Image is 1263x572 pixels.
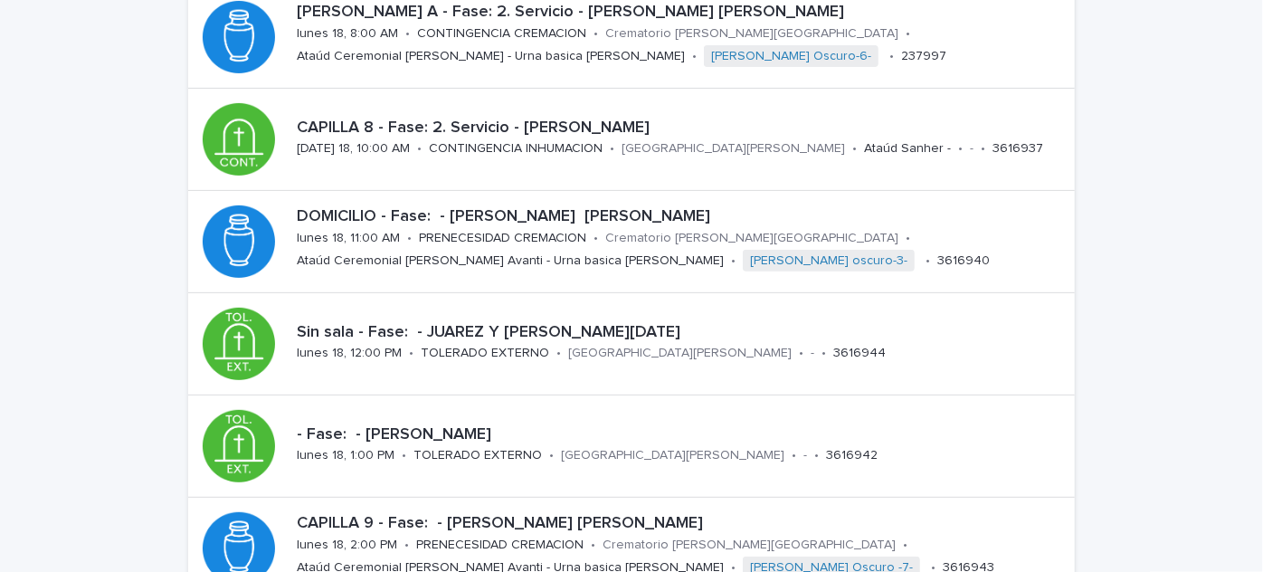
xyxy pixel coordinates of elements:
p: DOMICILIO - Fase: - [PERSON_NAME] [PERSON_NAME] [297,207,1068,227]
p: - [811,346,814,361]
p: • [594,231,598,246]
a: - Fase: - [PERSON_NAME]lunes 18, 1:00 PM•TOLERADO EXTERNO•[GEOGRAPHIC_DATA][PERSON_NAME]•-•3616942 [188,396,1075,498]
p: • [692,49,697,64]
p: • [792,448,796,463]
p: CONTINGENCIA INHUMACION [429,141,603,157]
p: [DATE] 18, 10:00 AM [297,141,410,157]
p: Crematorio [PERSON_NAME][GEOGRAPHIC_DATA] [605,26,898,42]
p: • [799,346,803,361]
p: 3616940 [937,253,990,269]
p: Crematorio [PERSON_NAME][GEOGRAPHIC_DATA] [603,538,896,553]
p: • [549,448,554,463]
p: • [610,141,614,157]
p: lunes 18, 1:00 PM [297,448,394,463]
p: lunes 18, 11:00 AM [297,231,400,246]
a: Sin sala - Fase: - JUAREZ Y [PERSON_NAME][DATE]lunes 18, 12:00 PM•TOLERADO EXTERNO•[GEOGRAPHIC_DA... [188,293,1075,396]
p: lunes 18, 8:00 AM [297,26,398,42]
p: • [556,346,561,361]
p: • [594,26,598,42]
p: [GEOGRAPHIC_DATA][PERSON_NAME] [568,346,792,361]
p: • [958,141,963,157]
p: - Fase: - [PERSON_NAME] [297,425,1068,445]
a: [PERSON_NAME] Oscuro-6- [711,49,871,64]
p: PRENECESIDAD CREMACION [416,538,584,553]
p: • [407,231,412,246]
p: [GEOGRAPHIC_DATA][PERSON_NAME] [561,448,784,463]
p: • [852,141,857,157]
p: TOLERADO EXTERNO [413,448,542,463]
p: • [906,26,910,42]
p: 3616942 [826,448,878,463]
p: Sin sala - Fase: - JUAREZ Y [PERSON_NAME][DATE] [297,323,1068,343]
p: PRENECESIDAD CREMACION [419,231,586,246]
p: • [889,49,894,64]
p: • [405,26,410,42]
p: lunes 18, 2:00 PM [297,538,397,553]
p: Ataúd Sanher - [864,141,951,157]
p: CONTINGENCIA CREMACION [417,26,586,42]
p: CAPILLA 8 - Fase: 2. Servicio - [PERSON_NAME] [297,119,1068,138]
p: CAPILLA 9 - Fase: - [PERSON_NAME] [PERSON_NAME] [297,514,1068,534]
a: CAPILLA 8 - Fase: 2. Servicio - [PERSON_NAME][DATE] 18, 10:00 AM•CONTINGENCIA INHUMACION•[GEOGRAP... [188,89,1075,191]
p: • [906,231,910,246]
a: DOMICILIO - Fase: - [PERSON_NAME] [PERSON_NAME]lunes 18, 11:00 AM•PRENECESIDAD CREMACION•Cremator... [188,191,1075,293]
p: Ataúd Ceremonial [PERSON_NAME] Avanti - Urna basica [PERSON_NAME] [297,253,724,269]
p: 3616944 [833,346,886,361]
p: • [731,253,736,269]
p: • [591,538,595,553]
p: [GEOGRAPHIC_DATA][PERSON_NAME] [622,141,845,157]
p: • [417,141,422,157]
p: • [981,141,985,157]
p: [PERSON_NAME] A - Fase: 2. Servicio - [PERSON_NAME] [PERSON_NAME] [297,3,1068,23]
p: • [402,448,406,463]
p: • [404,538,409,553]
p: • [926,253,930,269]
p: Ataúd Ceremonial [PERSON_NAME] - Urna basica [PERSON_NAME] [297,49,685,64]
p: • [903,538,907,553]
p: 3616937 [992,141,1043,157]
p: - [970,141,973,157]
p: • [821,346,826,361]
p: • [814,448,819,463]
p: TOLERADO EXTERNO [421,346,549,361]
p: Crematorio [PERSON_NAME][GEOGRAPHIC_DATA] [605,231,898,246]
p: 237997 [901,49,946,64]
p: lunes 18, 12:00 PM [297,346,402,361]
a: [PERSON_NAME] oscuro-3- [750,253,907,269]
p: • [409,346,413,361]
p: - [803,448,807,463]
